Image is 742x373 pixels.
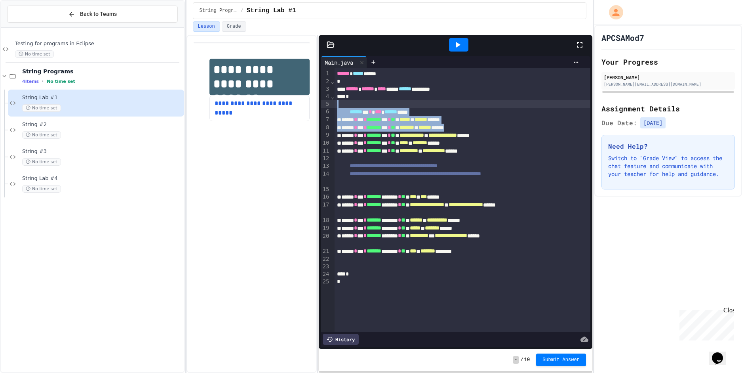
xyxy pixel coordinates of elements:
h2: Assignment Details [601,103,735,114]
div: 8 [321,124,331,132]
span: String #3 [22,148,183,155]
div: 16 [321,193,331,201]
p: Switch to "Grade View" to access the chat feature and communicate with your teacher for help and ... [608,154,728,178]
h1: APCSAMod7 [601,32,644,43]
div: 7 [321,116,331,124]
div: Chat with us now!Close [3,3,55,50]
div: My Account [601,3,625,21]
div: 19 [321,224,331,232]
div: Main.java [321,58,357,67]
span: 4 items [22,79,39,84]
button: Back to Teams [7,6,178,23]
span: [DATE] [640,117,666,128]
h2: Your Progress [601,56,735,67]
span: No time set [22,185,61,193]
div: 1 [321,70,331,78]
div: 20 [321,232,331,248]
iframe: chat widget [676,307,734,340]
div: 3 [321,85,331,93]
span: Submit Answer [542,357,580,363]
div: 21 [321,247,331,255]
span: No time set [47,79,75,84]
div: 5 [321,100,331,108]
span: String Programs [200,8,238,14]
span: No time set [15,50,54,58]
div: 10 [321,139,331,147]
div: Main.java [321,56,367,68]
div: 23 [321,263,331,270]
div: 6 [321,108,331,116]
h3: Need Help? [608,142,728,151]
div: [PERSON_NAME][EMAIL_ADDRESS][DOMAIN_NAME] [604,81,732,87]
span: Testing for programs in Eclipse [15,40,183,47]
div: 25 [321,278,331,285]
span: - [513,356,519,364]
div: 15 [321,186,331,193]
div: History [323,334,359,345]
span: String Lab #1 [247,6,296,15]
button: Lesson [193,21,220,32]
div: 12 [321,155,331,162]
button: Grade [222,21,246,32]
span: 10 [524,357,530,363]
div: 9 [321,131,331,139]
div: 2 [321,78,331,85]
div: 22 [321,255,331,263]
span: Due Date: [601,118,637,128]
span: String Lab #1 [22,94,183,101]
span: String #2 [22,121,183,128]
span: No time set [22,104,61,112]
div: 13 [321,162,331,170]
span: Fold line [331,78,335,84]
span: No time set [22,158,61,166]
span: String Programs [22,68,183,75]
span: / [241,8,244,14]
span: • [42,78,44,84]
div: 17 [321,201,331,216]
span: No time set [22,131,61,139]
div: 4 [321,93,331,100]
div: 11 [321,147,331,155]
div: 14 [321,170,331,186]
div: 18 [321,216,331,224]
span: Fold line [331,94,335,100]
span: String Lab #4 [22,175,183,182]
div: 24 [321,270,331,278]
span: Back to Teams [80,10,117,18]
span: / [521,357,523,363]
div: [PERSON_NAME] [604,74,732,81]
iframe: chat widget [709,341,734,365]
button: Submit Answer [536,354,586,366]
